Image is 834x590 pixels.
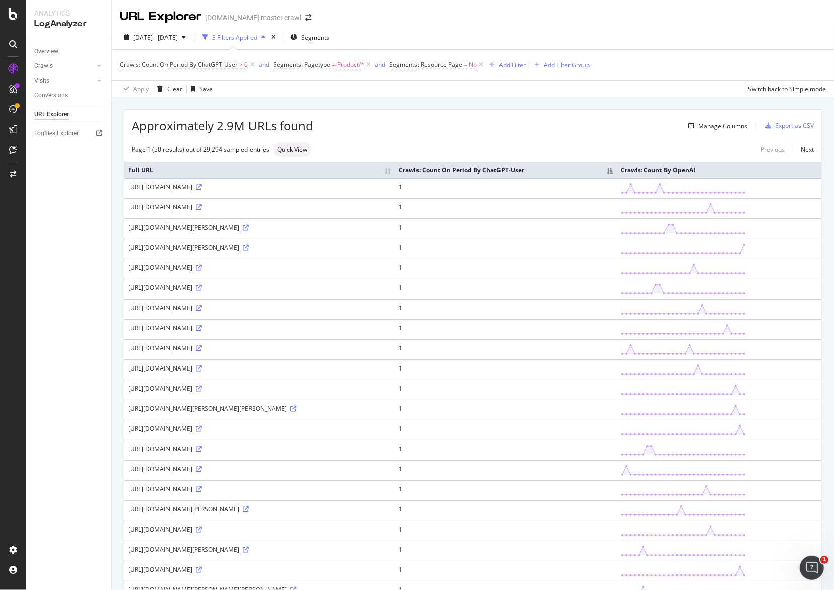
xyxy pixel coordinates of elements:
[761,118,814,134] button: Export as CSV
[395,239,617,259] td: 1
[775,121,814,130] div: Export as CSV
[395,162,617,178] th: Crawls: Count On Period By ChatGPT-User: activate to sort column descending
[128,404,391,413] div: [URL][DOMAIN_NAME][PERSON_NAME][PERSON_NAME]
[395,319,617,339] td: 1
[337,58,364,72] span: Product/*
[395,359,617,380] td: 1
[198,29,269,45] button: 3 Filters Applied
[395,500,617,521] td: 1
[128,344,391,352] div: [URL][DOMAIN_NAME]
[120,60,238,69] span: Crawls: Count On Period By ChatGPT-User
[464,60,467,69] span: =
[395,420,617,440] td: 1
[128,465,391,473] div: [URL][DOMAIN_NAME]
[395,339,617,359] td: 1
[395,521,617,541] td: 1
[485,59,526,71] button: Add Filter
[128,505,391,513] div: [URL][DOMAIN_NAME][PERSON_NAME]
[375,60,385,69] button: and
[167,85,182,93] div: Clear
[395,279,617,299] td: 1
[133,85,149,93] div: Apply
[205,13,301,23] div: [DOMAIN_NAME] master crawl
[34,109,104,120] a: URL Explorer
[244,58,248,72] span: 0
[128,183,391,191] div: [URL][DOMAIN_NAME]
[199,85,213,93] div: Save
[128,223,391,232] div: [URL][DOMAIN_NAME][PERSON_NAME]
[120,29,190,45] button: [DATE] - [DATE]
[128,283,391,292] div: [URL][DOMAIN_NAME]
[617,162,821,178] th: Crawls: Count By OpenAI
[132,117,313,134] span: Approximately 2.9M URLs found
[34,46,104,57] a: Overview
[34,109,69,120] div: URL Explorer
[544,61,590,69] div: Add Filter Group
[34,46,58,57] div: Overview
[395,198,617,218] td: 1
[305,14,311,21] div: arrow-right-arrow-left
[132,145,269,154] div: Page 1 (50 results) out of 29,294 sampled entries
[128,525,391,534] div: [URL][DOMAIN_NAME]
[395,460,617,480] td: 1
[395,480,617,500] td: 1
[128,485,391,493] div: [URL][DOMAIN_NAME]
[395,259,617,279] td: 1
[499,61,526,69] div: Add Filter
[698,122,747,130] div: Manage Columns
[273,142,311,157] div: neutral label
[259,60,269,69] button: and
[395,380,617,400] td: 1
[128,384,391,393] div: [URL][DOMAIN_NAME]
[128,203,391,211] div: [URL][DOMAIN_NAME]
[748,85,826,93] div: Switch back to Simple mode
[128,545,391,554] div: [URL][DOMAIN_NAME][PERSON_NAME]
[34,8,103,18] div: Analytics
[124,162,395,178] th: Full URL: activate to sort column ascending
[800,556,824,580] iframe: Intercom live chat
[389,60,462,69] span: Segments: Resource Page
[395,178,617,198] td: 1
[395,218,617,239] td: 1
[530,59,590,71] button: Add Filter Group
[133,33,178,42] span: [DATE] - [DATE]
[269,32,278,42] div: times
[744,81,826,97] button: Switch back to Simple mode
[469,58,477,72] span: No
[34,90,68,101] div: Conversions
[34,18,103,30] div: LogAnalyzer
[684,120,747,132] button: Manage Columns
[128,324,391,332] div: [URL][DOMAIN_NAME]
[273,60,330,69] span: Segments: Pagetype
[120,8,201,25] div: URL Explorer
[34,61,53,71] div: Crawls
[395,561,617,581] td: 1
[34,128,104,139] a: Logfiles Explorer
[128,263,391,272] div: [URL][DOMAIN_NAME]
[395,440,617,460] td: 1
[239,60,243,69] span: >
[793,142,814,157] a: Next
[212,33,257,42] div: 3 Filters Applied
[128,243,391,252] div: [URL][DOMAIN_NAME][PERSON_NAME]
[34,128,79,139] div: Logfiles Explorer
[286,29,333,45] button: Segments
[128,445,391,453] div: [URL][DOMAIN_NAME]
[34,61,94,71] a: Crawls
[301,33,329,42] span: Segments
[187,81,213,97] button: Save
[34,76,94,86] a: Visits
[128,304,391,312] div: [URL][DOMAIN_NAME]
[120,81,149,97] button: Apply
[820,556,828,564] span: 1
[332,60,336,69] span: =
[128,565,391,574] div: [URL][DOMAIN_NAME]
[395,541,617,561] td: 1
[34,76,49,86] div: Visits
[395,299,617,319] td: 1
[128,424,391,433] div: [URL][DOMAIN_NAME]
[395,400,617,420] td: 1
[277,146,307,153] span: Quick View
